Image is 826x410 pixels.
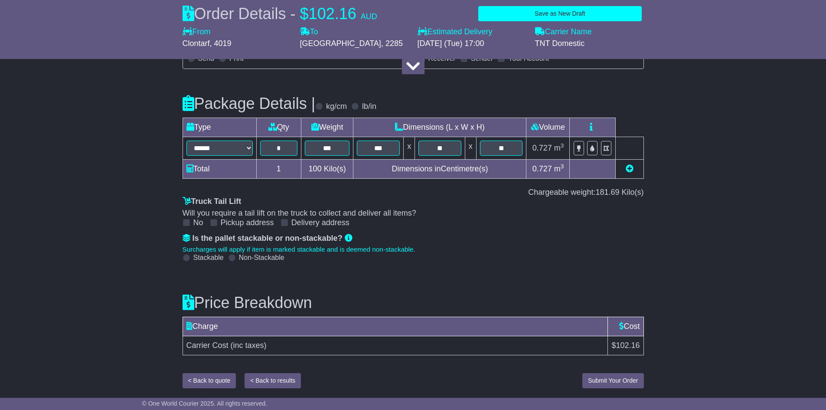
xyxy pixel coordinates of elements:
td: x [465,137,476,159]
span: $102.16 [611,341,640,350]
span: 0.727 [532,144,552,152]
div: TNT Domestic [535,39,644,49]
td: x [404,137,415,159]
sup: 3 [561,142,564,149]
span: (inc taxes) [231,341,267,350]
button: < Back to results [245,373,301,388]
span: $ [300,5,309,23]
span: m [554,164,564,173]
span: 100 [309,164,322,173]
label: Truck Tail Lift [183,197,242,207]
button: < Back to quote [183,373,236,388]
label: From [183,27,211,37]
td: Kilo(s) [301,159,353,178]
td: Dimensions (L x W x H) [353,118,526,137]
label: Non-Stackable [239,253,284,262]
h3: Package Details | [183,95,316,112]
span: Carrier Cost [186,341,229,350]
span: [GEOGRAPHIC_DATA] [300,39,381,48]
td: Cost [608,317,643,336]
span: Is the pallet stackable or non-stackable? [193,234,343,243]
label: No [193,218,203,228]
div: Surcharges will apply if item is marked stackable and is deemed non-stackable. [183,246,644,253]
h3: Price Breakdown [183,294,644,312]
span: , 4019 [210,39,232,48]
label: Carrier Name [535,27,592,37]
button: Save as New Draft [478,6,641,21]
td: Dimensions in Centimetre(s) [353,159,526,178]
td: Type [183,118,256,137]
label: Estimated Delivery [418,27,526,37]
td: Volume [526,118,570,137]
button: Submit Your Order [582,373,643,388]
td: Qty [256,118,301,137]
div: Chargeable weight: Kilo(s) [183,188,644,197]
span: , 2285 [381,39,403,48]
div: Will you require a tail lift on the truck to collect and deliver all items? [183,209,644,218]
td: Weight [301,118,353,137]
label: Pickup address [221,218,274,228]
span: 102.16 [309,5,356,23]
label: Stackable [193,253,224,262]
td: Charge [183,317,608,336]
td: Total [183,159,256,178]
div: Order Details - [183,4,377,23]
span: © One World Courier 2025. All rights reserved. [142,400,268,407]
span: 0.727 [532,164,552,173]
span: 181.69 [595,188,619,197]
span: AUD [361,12,377,21]
span: Clontarf [183,39,210,48]
sup: 3 [561,163,564,170]
label: Delivery address [291,218,349,228]
div: [DATE] (Tue) 17:00 [418,39,526,49]
label: lb/in [362,102,376,112]
span: m [554,144,564,152]
a: Add new item [626,164,633,173]
label: kg/cm [326,102,347,112]
span: Submit Your Order [588,377,638,384]
label: To [300,27,318,37]
td: 1 [256,159,301,178]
